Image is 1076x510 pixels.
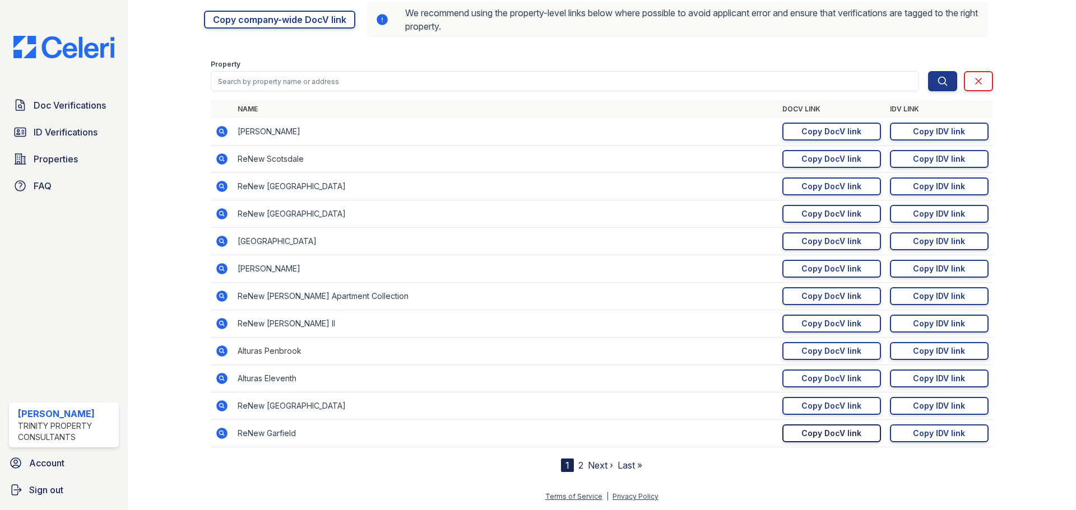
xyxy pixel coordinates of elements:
[782,342,881,360] a: Copy DocV link
[618,460,642,471] a: Last »
[34,152,78,166] span: Properties
[34,125,98,139] span: ID Verifications
[233,283,778,310] td: ReNew [PERSON_NAME] Apartment Collection
[890,397,989,415] a: Copy IDV link
[890,369,989,387] a: Copy IDV link
[782,397,881,415] a: Copy DocV link
[782,232,881,250] a: Copy DocV link
[801,400,861,411] div: Copy DocV link
[782,260,881,278] a: Copy DocV link
[233,255,778,283] td: [PERSON_NAME]
[233,338,778,365] td: Alturas Penbrook
[885,100,993,118] th: IDV Link
[890,150,989,168] a: Copy IDV link
[233,420,778,447] td: ReNew Garfield
[9,175,119,197] a: FAQ
[233,310,778,338] td: ReNew [PERSON_NAME] II
[782,287,881,305] a: Copy DocV link
[34,179,52,193] span: FAQ
[204,11,355,29] a: Copy company-wide DocV link
[801,428,861,439] div: Copy DocV link
[913,126,965,137] div: Copy IDV link
[18,420,114,443] div: Trinity Property Consultants
[9,121,119,143] a: ID Verifications
[913,400,965,411] div: Copy IDV link
[890,424,989,442] a: Copy IDV link
[606,492,609,500] div: |
[9,148,119,170] a: Properties
[890,260,989,278] a: Copy IDV link
[913,318,965,329] div: Copy IDV link
[782,123,881,141] a: Copy DocV link
[545,492,602,500] a: Terms of Service
[29,483,63,497] span: Sign out
[913,345,965,357] div: Copy IDV link
[801,236,861,247] div: Copy DocV link
[233,392,778,420] td: ReNew [GEOGRAPHIC_DATA]
[211,60,240,69] label: Property
[613,492,658,500] a: Privacy Policy
[211,71,919,91] input: Search by property name or address
[782,369,881,387] a: Copy DocV link
[367,2,989,38] div: We recommend using the property-level links below where possible to avoid applicant error and ens...
[801,345,861,357] div: Copy DocV link
[801,373,861,384] div: Copy DocV link
[233,173,778,200] td: ReNew [GEOGRAPHIC_DATA]
[4,479,123,501] a: Sign out
[801,208,861,219] div: Copy DocV link
[801,153,861,165] div: Copy DocV link
[778,100,885,118] th: DocV Link
[801,291,861,302] div: Copy DocV link
[233,228,778,255] td: [GEOGRAPHIC_DATA]
[890,177,989,195] a: Copy IDV link
[801,181,861,192] div: Copy DocV link
[29,456,64,470] span: Account
[890,205,989,223] a: Copy IDV link
[782,424,881,442] a: Copy DocV link
[913,236,965,247] div: Copy IDV link
[18,407,114,420] div: [PERSON_NAME]
[4,452,123,474] a: Account
[233,100,778,118] th: Name
[782,150,881,168] a: Copy DocV link
[801,263,861,274] div: Copy DocV link
[913,428,965,439] div: Copy IDV link
[782,177,881,195] a: Copy DocV link
[561,458,574,472] div: 1
[913,181,965,192] div: Copy IDV link
[890,342,989,360] a: Copy IDV link
[890,287,989,305] a: Copy IDV link
[233,118,778,146] td: [PERSON_NAME]
[913,208,965,219] div: Copy IDV link
[578,460,583,471] a: 2
[782,205,881,223] a: Copy DocV link
[890,315,989,333] a: Copy IDV link
[890,232,989,250] a: Copy IDV link
[782,315,881,333] a: Copy DocV link
[913,153,965,165] div: Copy IDV link
[890,123,989,141] a: Copy IDV link
[34,99,106,112] span: Doc Verifications
[233,365,778,392] td: Alturas Eleventh
[233,200,778,228] td: ReNew [GEOGRAPHIC_DATA]
[913,263,965,274] div: Copy IDV link
[9,94,119,116] a: Doc Verifications
[4,36,123,58] img: CE_Logo_Blue-a8612792a0a2168367f1c8372b55b34899dd931a85d93a1a3d3e32e68fde9ad4.png
[913,291,965,302] div: Copy IDV link
[588,460,613,471] a: Next ›
[233,146,778,173] td: ReNew Scotsdale
[913,373,965,384] div: Copy IDV link
[801,318,861,329] div: Copy DocV link
[801,126,861,137] div: Copy DocV link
